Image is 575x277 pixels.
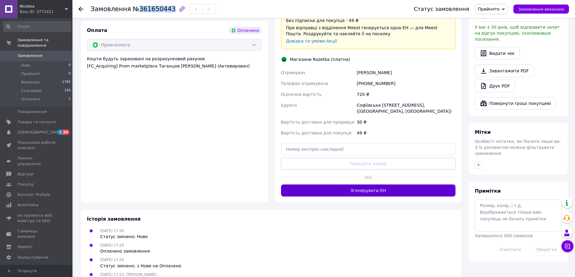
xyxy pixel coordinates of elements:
button: Згенерувати ЕН [281,184,456,197]
div: Оплачено замовлення [100,248,150,254]
div: 720 ₴ [356,89,457,100]
span: Nicetea [20,4,65,9]
span: Вартість доставки для покупця [281,131,352,135]
div: При відправці з відділення Meest генерується одна ЕН — для Meest Пошта. Роздрукуйте та наклейте ї... [286,25,451,37]
span: Адреса [281,103,297,108]
div: Софіївська [STREET_ADDRESS], ([GEOGRAPHIC_DATA], [GEOGRAPHIC_DATA]) [356,100,457,117]
div: [PERSON_NAME] [356,67,457,78]
span: 24 [62,130,69,135]
button: Повернути гроші покупцеві [475,97,556,110]
span: У вас є 30 днів, щоб відправити запит на відгук покупцеві, скопіювавши посилання. [475,25,560,42]
span: Замовлення виконано [518,7,564,11]
span: Маркет [18,244,33,250]
span: Примітки [475,188,501,194]
div: [PHONE_NUMBER] [356,78,457,89]
span: Покупці [18,182,34,187]
div: Кошти будуть зараховані на розрахунковий рахунок [87,56,262,69]
span: Каталог ProSale [18,192,50,197]
span: Вартість доставки для продавця [281,120,354,124]
span: 0 [69,63,71,68]
span: 1 [69,96,71,102]
div: Повернутися назад [78,6,83,12]
span: [DATE] 17:20 [100,243,124,247]
span: Гаманець компанії [18,228,56,239]
div: Магазини Rozetka (платна) [289,56,352,62]
span: Особисті нотатки, які бачите лише ви. З їх допомогою можна фільтрувати замовлення [475,139,561,156]
input: Номер експрес-накладної [281,143,456,155]
span: Прийняті [21,71,40,77]
span: Відгуки [18,172,33,177]
span: 150 [64,88,71,93]
span: [DATE] 17:20 [100,258,124,262]
span: Прийнято [478,7,500,11]
span: або [359,174,377,180]
a: Довідка та умови Акції [286,39,337,43]
div: Оплачено [229,27,261,34]
span: 1785 [62,80,71,85]
span: Скасовані [21,88,42,93]
button: Замовлення виконано [513,5,569,14]
a: Завантажити PDF [475,65,534,77]
span: Панель управління [18,156,56,166]
input: Пошук [3,21,71,32]
span: Отримувач [281,70,305,75]
span: Телефон отримувача [281,81,328,86]
div: 49 ₴ [356,127,457,138]
span: [DEMOGRAPHIC_DATA] [18,130,62,135]
span: Налаштування [18,255,48,260]
span: Оплата [87,27,107,33]
span: Нові [21,63,30,68]
span: Аналітика [18,202,38,208]
button: Видати чек [475,47,520,60]
span: Показники роботи компанії [18,140,56,151]
span: Інструменти веб-майстра та SEO [18,213,56,224]
span: Мітки [475,129,491,135]
span: Замовлення [91,5,131,13]
div: Статус змінено: з Нове на Оплачено [100,263,181,269]
span: Замовлення та повідомлення [18,37,72,48]
div: Ваш ID: 3772421 [20,9,72,14]
div: Статус замовлення [414,6,469,12]
span: [DATE] 17:23, [PERSON_NAME] [100,272,156,277]
span: 1 [58,130,62,135]
span: 0 [69,71,71,77]
span: Історія замовлення [87,216,141,222]
div: Без підписки для покупця - 49 ₴ [286,17,451,24]
span: Товари та послуги [18,119,56,125]
span: №361650443 [133,5,176,13]
span: Замовлення [18,53,43,58]
div: [FC_Acquiring] Prom marketplace Таганцов [PERSON_NAME] (Активирован) [87,63,262,69]
div: 30 ₴ [356,117,457,127]
span: Оціночна вартість [281,92,321,97]
a: Друк PDF [475,80,515,92]
span: [DATE] 17:20 [100,229,124,233]
button: Чат з покупцем [561,240,573,252]
span: Повідомлення [18,109,47,115]
div: Статус змінено: Нове [100,234,148,240]
span: Залишилося 300 символів [475,233,533,238]
span: Виконані [21,80,40,85]
span: Оплачені [21,96,40,102]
